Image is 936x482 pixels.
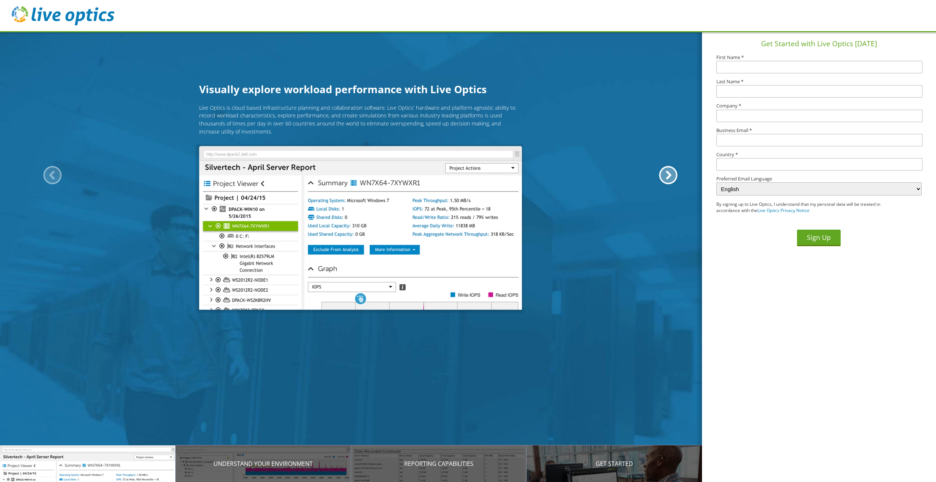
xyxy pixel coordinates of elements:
[757,207,809,213] a: Live Optics Privacy Notice
[705,39,933,49] h1: Get Started with Live Optics [DATE]
[176,459,351,468] p: Understand your environment
[527,459,702,468] p: Get Started
[716,79,922,84] label: Last Name *
[716,128,922,133] label: Business Email *
[199,146,522,310] img: Introducing Live Optics
[716,55,922,60] label: First Name *
[716,176,922,181] label: Preferred Email Language
[716,103,922,108] label: Company *
[12,6,114,25] img: live_optics_svg.svg
[716,201,901,214] p: By signing up to Live Optics, I understand that my personal data will be treated in accordance wi...
[716,152,922,157] label: Country *
[351,459,527,468] p: Reporting Capabilities
[199,81,522,97] h1: Visually explore workload performance with Live Optics
[797,230,841,246] button: Sign Up
[199,104,522,135] p: Live Optics is cloud based infrastructure planning and collaboration software. Live Optics' hardw...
